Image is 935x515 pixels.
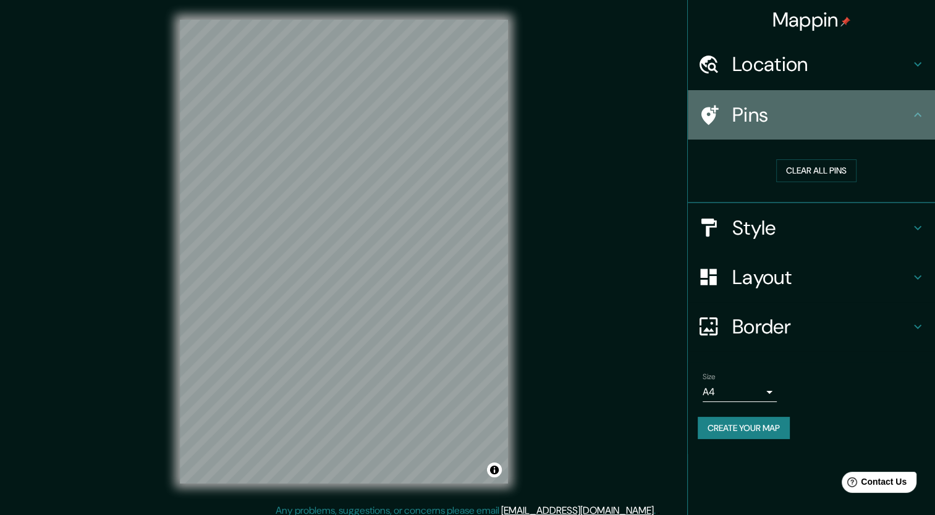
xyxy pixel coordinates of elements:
[840,17,850,27] img: pin-icon.png
[688,40,935,89] div: Location
[688,302,935,351] div: Border
[703,371,716,382] label: Size
[732,216,910,240] h4: Style
[825,467,921,501] iframe: Help widget launcher
[688,253,935,302] div: Layout
[698,417,790,440] button: Create your map
[688,90,935,140] div: Pins
[732,103,910,127] h4: Pins
[732,314,910,339] h4: Border
[732,52,910,77] h4: Location
[772,7,851,32] h4: Mappin
[688,203,935,253] div: Style
[487,463,502,477] button: Toggle attribution
[703,382,777,402] div: A4
[180,20,508,484] canvas: Map
[732,265,910,290] h4: Layout
[776,159,857,182] button: Clear all pins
